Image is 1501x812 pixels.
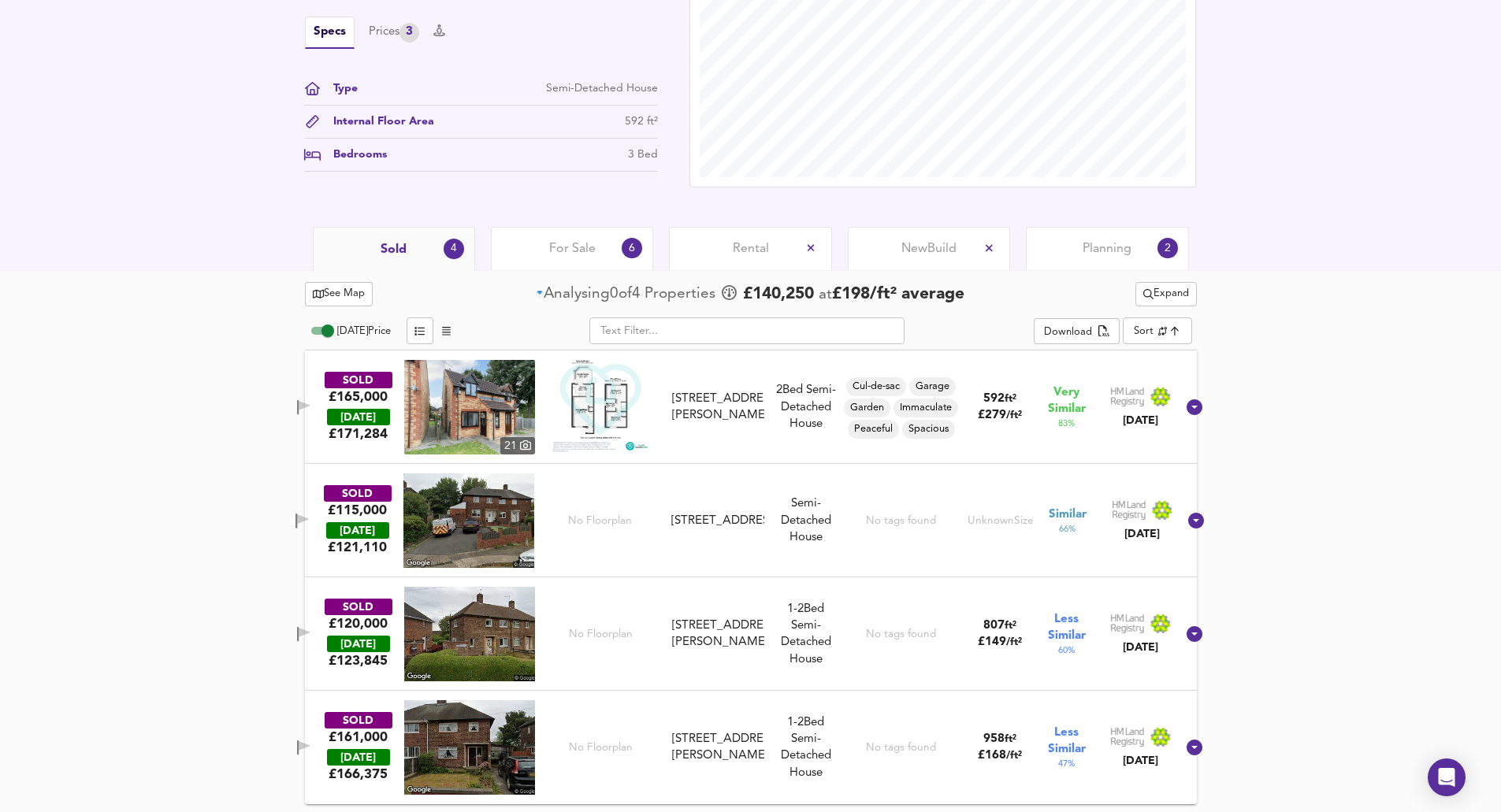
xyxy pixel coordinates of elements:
[968,514,1034,528] div: Unknown Size
[321,113,434,130] div: Internal Floor Area
[1058,417,1075,430] span: 83 %
[909,380,956,394] span: Garage
[1185,398,1204,417] svg: Show Details
[866,740,936,755] div: No tags found
[1185,738,1204,757] svg: Show Details
[978,750,1022,762] span: £ 168
[321,146,387,163] div: Bedrooms
[894,399,958,417] div: Immaculate
[846,377,906,396] div: Cul-de-sac
[1428,758,1466,796] div: Open Intercom Messenger
[305,577,1197,691] div: SOLD£120,000 [DATE]£123,845No Floorplan[STREET_ADDRESS][PERSON_NAME]1-2Bed Semi-Detached HouseNo ...
[369,23,419,43] button: Prices3
[1034,318,1120,345] button: Download
[1134,324,1154,339] div: Sort
[329,388,388,406] div: £165,000
[771,714,842,782] div: Semi-Detached House
[625,113,658,130] div: 592 ft²
[404,360,535,454] img: property thumbnail
[983,393,1005,405] span: 592
[568,514,632,528] span: No Floorplan
[1048,611,1086,644] span: Less Similar
[1187,511,1206,530] svg: Show Details
[844,399,890,417] div: Garden
[1112,500,1173,521] img: Land Registry
[819,287,832,302] span: at
[1034,318,1120,345] div: split button
[1110,727,1172,747] img: Land Registry
[771,714,842,731] div: We've estimated the total number of bedrooms from EPC data (3 heated rooms)
[305,350,1197,464] div: SOLD£165,000 [DATE]£171,284property thumbnail 21 Floorplan[STREET_ADDRESS][PERSON_NAME]2Bed Semi-...
[1005,621,1016,631] span: ft²
[1123,317,1191,344] div: Sort
[325,372,392,388] div: SOLD
[589,317,905,344] input: Text Filter...
[369,23,419,43] div: Prices
[1083,240,1131,258] span: Planning
[672,617,764,651] div: [STREET_ADDRESS][PERSON_NAME]
[1005,734,1016,744] span: ft²
[1048,384,1086,417] span: Very Similar
[909,377,956,396] div: Garage
[672,391,764,425] div: [STREET_ADDRESS][PERSON_NAME]
[328,539,387,556] span: £ 121,110
[404,700,535,795] img: streetview
[1048,725,1086,758] span: Less Similar
[866,627,936,642] div: No tags found
[866,514,936,528] div: No tags found
[500,437,535,454] div: 21
[1110,387,1172,407] img: Land Registry
[305,464,1197,577] div: SOLD£115,000 [DATE]£121,110No Floorplan[STREET_ADDRESS]Semi-Detached HouseNo tags foundUnknownSiz...
[733,240,769,258] span: Rental
[622,238,642,258] div: 6
[325,712,392,729] div: SOLD
[743,283,814,306] span: £ 140,250
[1135,282,1197,306] button: Expand
[381,241,407,258] span: Sold
[536,284,719,305] div: of Propert ies
[832,286,964,302] span: £ 198 / ft² average
[628,146,658,163] div: 3 Bed
[983,620,1005,632] span: 807
[901,240,957,258] span: New Build
[1058,758,1075,770] span: 47 %
[1185,625,1204,643] svg: Show Details
[404,360,535,454] a: property thumbnail 21
[403,473,534,568] img: streetview
[327,409,390,425] div: [DATE]
[569,740,633,755] span: No Floorplan
[671,513,764,529] div: [STREET_ADDRESS]
[321,80,358,97] div: Type
[1006,751,1022,761] span: / ft²
[337,326,391,336] span: [DATE] Price
[632,284,641,305] span: 4
[1110,753,1172,769] div: [DATE]
[325,599,392,615] div: SOLD
[305,17,355,49] button: Specs
[329,766,388,783] span: £ 166,375
[404,587,535,681] img: streetview
[672,731,764,765] div: [STREET_ADDRESS][PERSON_NAME]
[771,601,842,669] div: Semi-Detached House
[771,601,842,617] div: We've estimated the total number of bedrooms from EPC data (3 heated rooms)
[848,422,899,436] span: Peaceful
[327,636,390,652] div: [DATE]
[327,749,390,766] div: [DATE]
[1058,644,1075,657] span: 60 %
[544,284,610,305] div: Analysing
[549,240,596,258] span: For Sale
[1049,506,1087,523] span: Similar
[978,410,1022,421] span: £ 279
[771,382,842,432] div: 2 Bed Semi-Detached House
[546,80,658,97] div: Semi-Detached House
[894,401,958,415] span: Immaculate
[848,420,899,439] div: Peaceful
[326,522,389,539] div: [DATE]
[1143,285,1189,303] span: Expand
[569,627,633,642] span: No Floorplan
[313,285,366,303] span: See Map
[305,282,373,306] button: See Map
[1044,324,1092,342] div: Download
[1059,523,1076,536] span: 66 %
[1110,413,1172,428] div: [DATE]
